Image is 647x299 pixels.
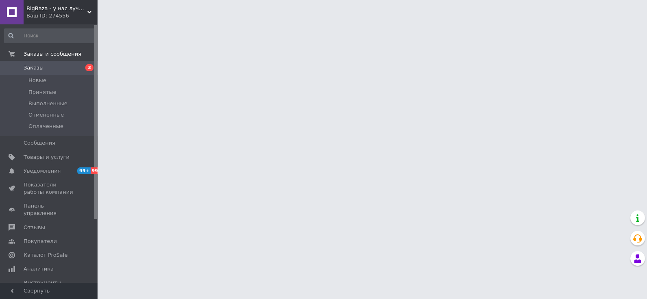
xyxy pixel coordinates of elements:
[28,89,56,96] span: Принятые
[24,167,61,175] span: Уведомления
[24,265,54,273] span: Аналитика
[28,77,46,84] span: Новые
[28,100,67,107] span: Выполненные
[28,111,64,119] span: Отмененные
[26,5,87,12] span: BigBaza - у нас лучшие цены!
[4,28,96,43] input: Поиск
[85,64,93,71] span: 3
[26,12,98,19] div: Ваш ID: 274556
[28,123,63,130] span: Оплаченные
[24,224,45,231] span: Отзывы
[24,64,43,71] span: Заказы
[24,154,69,161] span: Товары и услуги
[24,50,81,58] span: Заказы и сообщения
[24,139,55,147] span: Сообщения
[24,181,75,196] span: Показатели работы компании
[24,251,67,259] span: Каталог ProSale
[91,167,104,174] span: 99+
[24,202,75,217] span: Панель управления
[24,279,75,294] span: Инструменты вебмастера и SEO
[24,238,57,245] span: Покупатели
[77,167,91,174] span: 99+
